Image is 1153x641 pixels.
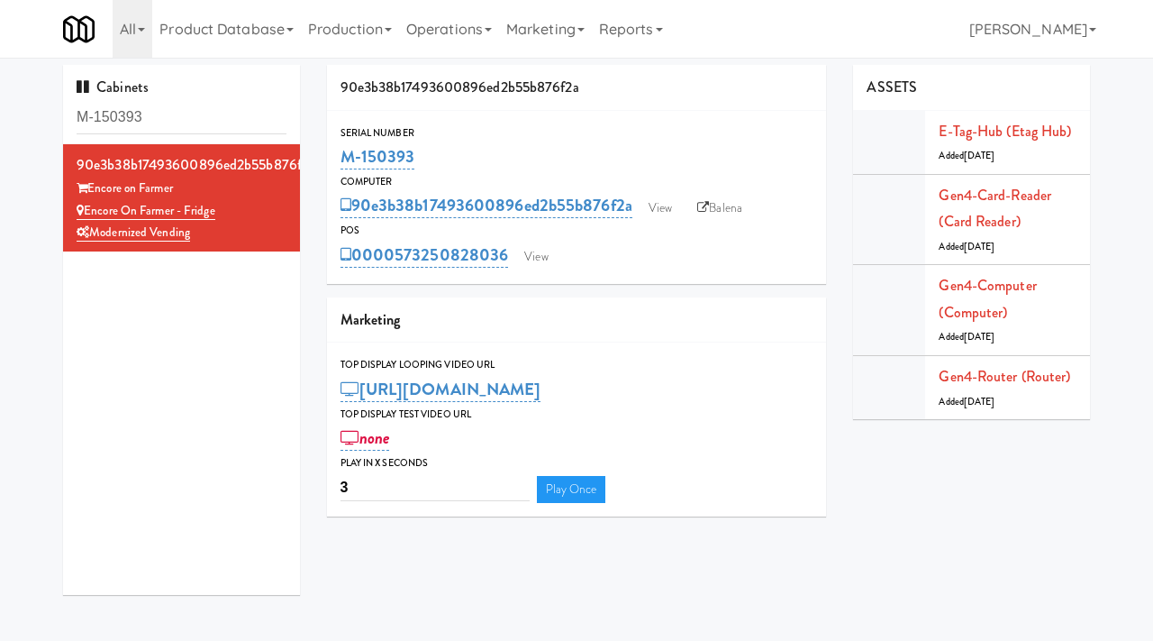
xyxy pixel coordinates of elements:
[340,356,813,374] div: Top Display Looping Video Url
[77,202,215,220] a: Encore on Farmer - Fridge
[688,195,751,222] a: Balena
[340,426,390,451] a: none
[340,193,632,218] a: 90e3b38b17493600896ed2b55b876f2a
[63,144,300,252] li: 90e3b38b17493600896ed2b55b876f2aEncore on Farmer Encore on Farmer - FridgeModernized Vending
[77,101,286,134] input: Search cabinets
[939,240,994,253] span: Added
[939,149,994,162] span: Added
[340,124,813,142] div: Serial Number
[939,330,994,343] span: Added
[939,275,1036,323] a: Gen4-computer (Computer)
[77,224,190,242] a: Modernized Vending
[63,14,95,45] img: Micromart
[340,144,415,169] a: M-150393
[340,173,813,191] div: Computer
[640,195,681,222] a: View
[939,395,994,408] span: Added
[340,309,401,330] span: Marketing
[867,77,917,97] span: ASSETS
[340,406,813,424] div: Top Display Test Video Url
[537,476,606,503] a: Play Once
[77,77,149,97] span: Cabinets
[964,395,995,408] span: [DATE]
[340,454,813,472] div: Play in X seconds
[327,65,827,111] div: 90e3b38b17493600896ed2b55b876f2a
[964,149,995,162] span: [DATE]
[939,366,1070,387] a: Gen4-router (Router)
[964,330,995,343] span: [DATE]
[515,243,557,270] a: View
[340,377,541,402] a: [URL][DOMAIN_NAME]
[77,151,286,179] div: 90e3b38b17493600896ed2b55b876f2a
[939,121,1071,142] a: E-tag-hub (Etag Hub)
[964,240,995,253] span: [DATE]
[340,243,509,268] a: 0000573250828036
[77,178,286,200] div: Encore on Farmer
[939,185,1051,233] a: Gen4-card-reader (Card Reader)
[340,222,813,240] div: POS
